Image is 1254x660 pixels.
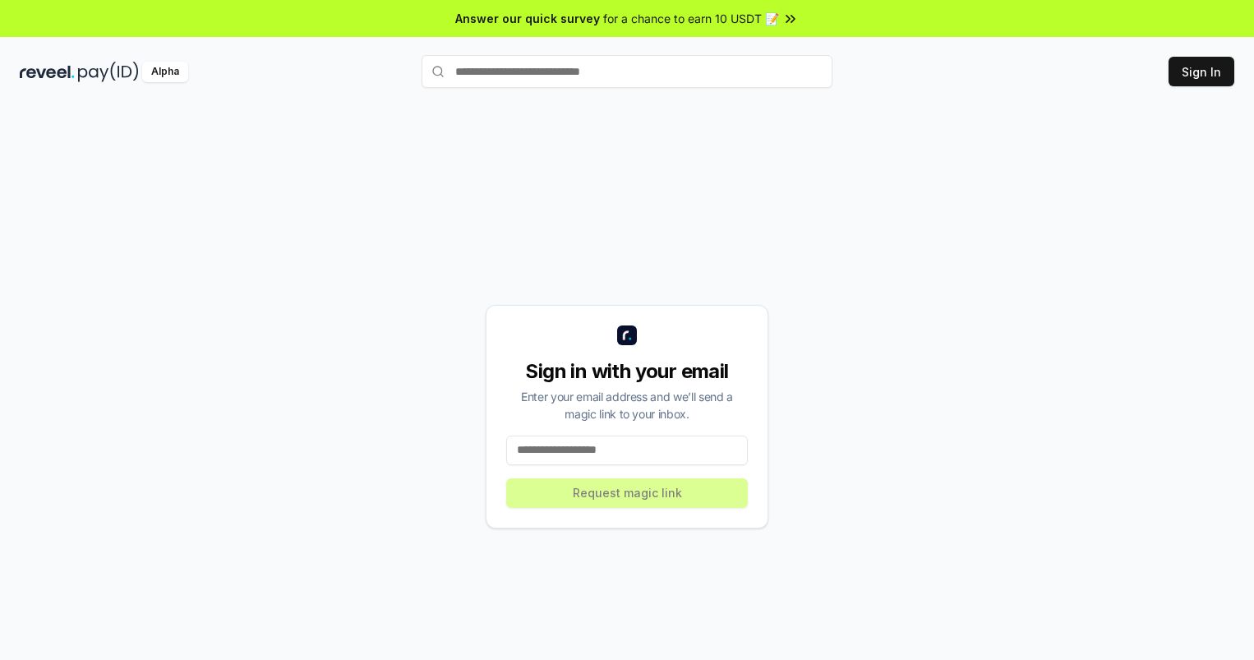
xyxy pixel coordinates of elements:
div: Alpha [142,62,188,82]
div: Enter your email address and we’ll send a magic link to your inbox. [506,388,748,422]
div: Sign in with your email [506,358,748,385]
img: pay_id [78,62,139,82]
img: reveel_dark [20,62,75,82]
span: Answer our quick survey [455,10,600,27]
img: logo_small [617,325,637,345]
button: Sign In [1169,57,1234,86]
span: for a chance to earn 10 USDT 📝 [603,10,779,27]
